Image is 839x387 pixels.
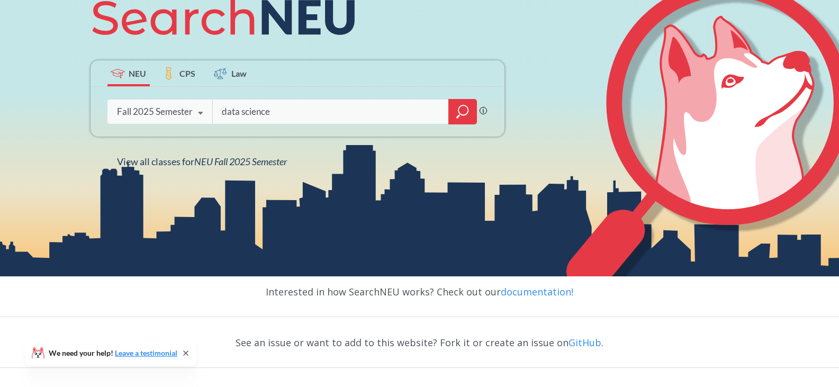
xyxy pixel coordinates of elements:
span: CPS [179,67,195,79]
span: NEU Fall 2025 Semester [194,156,287,167]
div: Fall 2025 Semester [117,106,193,118]
span: View all classes for [117,156,287,167]
a: GitHub [569,336,601,349]
svg: magnifying glass [456,104,469,119]
span: Law [231,67,247,79]
span: NEU [129,67,146,79]
input: Class, professor, course number, "phrase" [221,101,441,123]
div: magnifying glass [448,99,477,124]
a: documentation! [501,285,573,298]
